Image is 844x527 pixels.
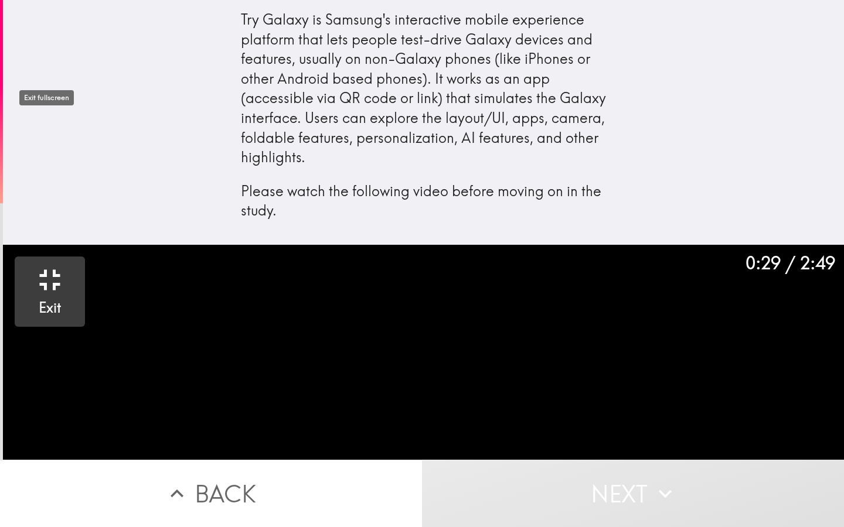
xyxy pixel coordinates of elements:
[241,10,607,221] div: Try Galaxy is Samsung's interactive mobile experience platform that lets people test-drive Galaxy...
[241,182,607,221] p: Please watch the following video before moving on in the study.
[746,251,835,275] div: 0:29 / 2:49
[422,460,844,527] button: Next
[15,256,85,327] button: Exit
[39,298,61,318] h5: Exit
